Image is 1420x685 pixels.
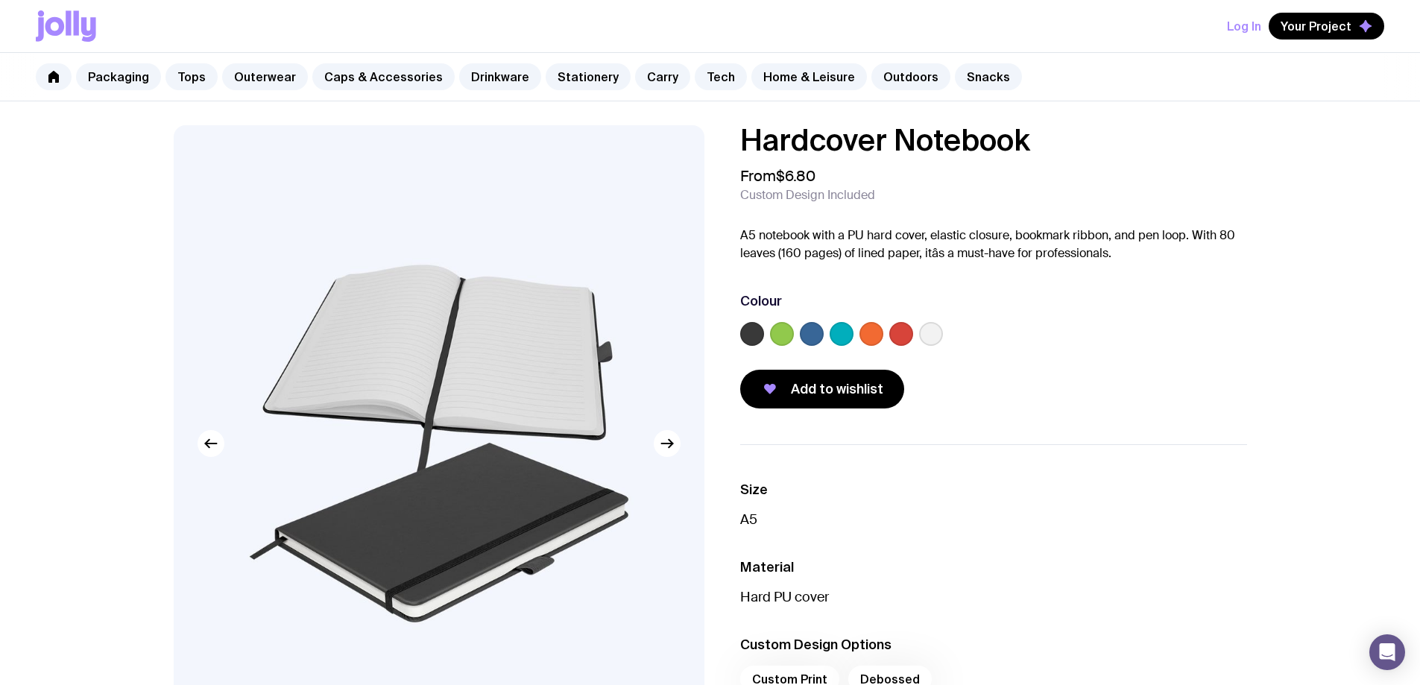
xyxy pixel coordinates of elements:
h3: Material [740,558,1247,576]
div: Open Intercom Messenger [1369,634,1405,670]
span: From [740,167,815,185]
h3: Colour [740,292,782,310]
a: Outerwear [222,63,308,90]
a: Drinkware [459,63,541,90]
a: Stationery [546,63,631,90]
p: A5 [740,511,1247,528]
a: Snacks [955,63,1022,90]
span: Add to wishlist [791,380,883,398]
button: Add to wishlist [740,370,904,408]
h1: Hardcover Notebook [740,125,1247,155]
a: Tech [695,63,747,90]
a: Packaging [76,63,161,90]
a: Home & Leisure [751,63,867,90]
p: Hard PU cover [740,588,1247,606]
span: Your Project [1281,19,1351,34]
button: Your Project [1269,13,1384,40]
span: $6.80 [776,166,815,186]
a: Tops [165,63,218,90]
button: Log In [1227,13,1261,40]
p: A5 notebook with a PU hard cover, elastic closure, bookmark ribbon, and pen loop. With 80 leaves ... [740,227,1247,262]
a: Carry [635,63,690,90]
h3: Size [740,481,1247,499]
span: Custom Design Included [740,188,875,203]
a: Caps & Accessories [312,63,455,90]
a: Outdoors [871,63,950,90]
h3: Custom Design Options [740,636,1247,654]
